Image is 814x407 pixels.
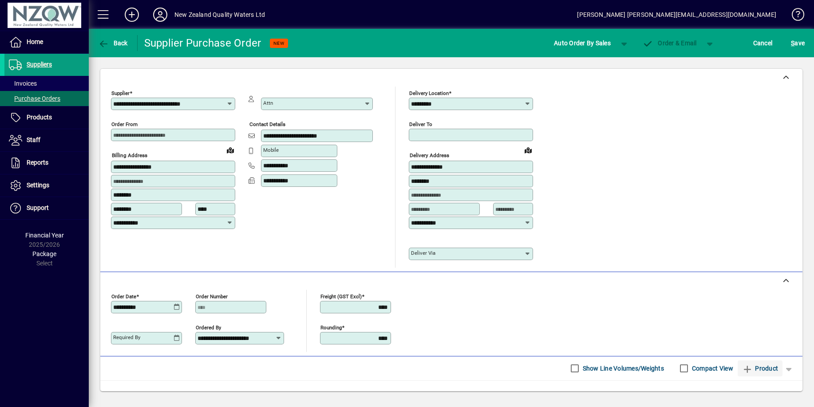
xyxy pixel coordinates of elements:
mat-label: Freight (GST excl) [320,293,362,299]
button: Add [118,7,146,23]
span: Suppliers [27,61,52,68]
span: Products [27,114,52,121]
span: Home [27,38,43,45]
label: Show Line Volumes/Weights [581,364,664,373]
button: Profile [146,7,174,23]
mat-label: Order number [196,293,228,299]
span: Purchase Orders [9,95,60,102]
mat-label: Order from [111,121,138,127]
span: Settings [27,182,49,189]
label: Compact View [690,364,733,373]
div: New Zealand Quality Waters Ltd [174,8,265,22]
span: Cancel [753,36,773,50]
a: Reports [4,152,89,174]
span: Support [27,204,49,211]
a: View on map [521,143,535,157]
span: Reports [27,159,48,166]
span: Package [32,250,56,257]
a: Knowledge Base [785,2,803,31]
span: Staff [27,136,40,143]
button: Back [96,35,130,51]
mat-label: Order date [111,293,136,299]
mat-label: Rounding [320,324,342,330]
mat-label: Supplier [111,90,130,96]
span: ave [791,36,805,50]
mat-label: Delivery Location [409,90,449,96]
a: Settings [4,174,89,197]
a: Products [4,107,89,129]
button: Auto Order By Sales [549,35,615,51]
mat-label: Deliver To [409,121,432,127]
span: Invoices [9,80,37,87]
span: Order & Email [643,40,697,47]
mat-label: Mobile [263,147,279,153]
span: Financial Year [25,232,64,239]
button: Order & Email [638,35,701,51]
div: [PERSON_NAME] [PERSON_NAME][EMAIL_ADDRESS][DOMAIN_NAME] [577,8,776,22]
span: S [791,40,794,47]
a: Staff [4,129,89,151]
span: Product [742,361,778,375]
div: Supplier Purchase Order [144,36,261,50]
button: Save [789,35,807,51]
a: Home [4,31,89,53]
span: Auto Order By Sales [554,36,611,50]
mat-label: Required by [113,334,140,340]
mat-label: Deliver via [411,250,435,256]
a: Purchase Orders [4,91,89,106]
button: Product [738,360,782,376]
a: Invoices [4,76,89,91]
span: Back [98,40,128,47]
app-page-header-button: Back [89,35,138,51]
a: Support [4,197,89,219]
mat-label: Attn [263,100,273,106]
button: Cancel [751,35,775,51]
mat-label: Ordered by [196,324,221,330]
span: NEW [273,40,285,46]
a: View on map [223,143,237,157]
